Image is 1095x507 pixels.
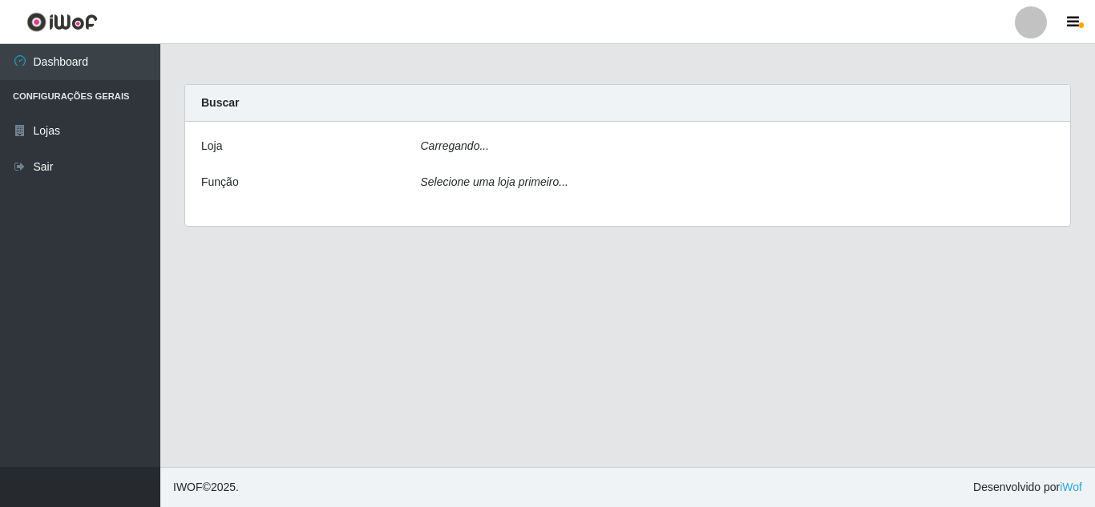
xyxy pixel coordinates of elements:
[201,96,239,109] strong: Buscar
[1060,481,1082,493] a: iWof
[421,139,490,152] i: Carregando...
[973,479,1082,496] span: Desenvolvido por
[421,175,568,188] i: Selecione uma loja primeiro...
[173,481,203,493] span: IWOF
[201,138,222,155] label: Loja
[201,174,239,191] label: Função
[173,479,239,496] span: © 2025 .
[26,12,98,32] img: CoreUI Logo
